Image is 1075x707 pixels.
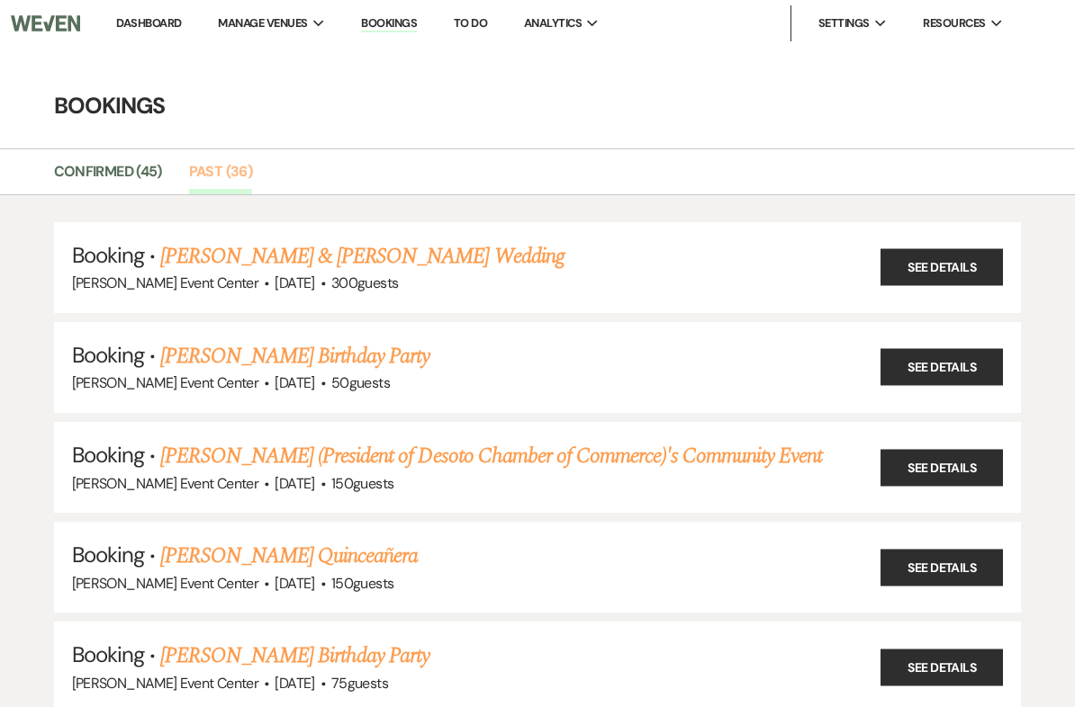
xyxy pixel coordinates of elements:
a: [PERSON_NAME] & [PERSON_NAME] Wedding [160,240,564,273]
span: [PERSON_NAME] Event Center [72,273,258,292]
a: [PERSON_NAME] (President of Desoto Chamber of Commerce)'s Community Event [160,440,822,472]
a: See Details [881,449,1003,486]
a: Confirmed (45) [54,160,162,194]
a: See Details [881,549,1003,586]
a: [PERSON_NAME] Birthday Party [160,640,429,672]
span: [DATE] [275,373,314,392]
span: Settings [818,14,870,32]
a: See Details [881,349,1003,386]
span: Booking [72,541,144,568]
a: Bookings [361,15,417,32]
span: [DATE] [275,273,314,292]
span: Booking [72,640,144,668]
a: See Details [881,249,1003,286]
img: Weven Logo [11,4,80,42]
span: [DATE] [275,474,314,493]
a: Dashboard [116,15,181,31]
span: [PERSON_NAME] Event Center [72,373,258,392]
a: See Details [881,649,1003,685]
span: Analytics [524,14,582,32]
a: To Do [454,15,487,31]
span: 300 guests [331,273,398,292]
a: [PERSON_NAME] Birthday Party [160,340,429,372]
span: Manage Venues [218,14,307,32]
span: [PERSON_NAME] Event Center [72,574,258,593]
span: Booking [72,341,144,369]
span: 75 guests [331,674,388,693]
a: [PERSON_NAME] Quinceañera [160,540,418,572]
span: 150 guests [331,574,393,593]
a: Past (36) [189,160,252,194]
span: 50 guests [331,373,390,392]
span: [PERSON_NAME] Event Center [72,674,258,693]
span: Booking [72,241,144,269]
span: Resources [923,14,985,32]
span: [PERSON_NAME] Event Center [72,474,258,493]
span: Booking [72,441,144,469]
span: [DATE] [275,574,314,593]
span: [DATE] [275,674,314,693]
span: 150 guests [331,474,393,493]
